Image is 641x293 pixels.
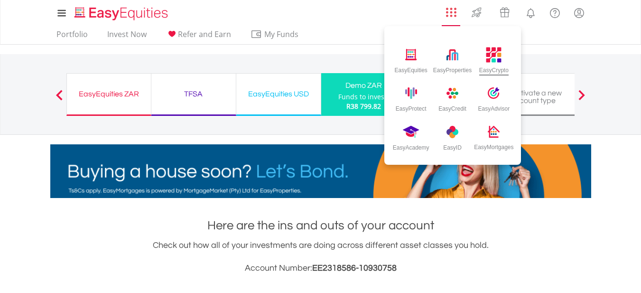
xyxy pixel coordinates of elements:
img: easy-mortgages-icon [488,126,500,138]
div: Demo ZAR [327,79,400,92]
h1: Here are the ins and outs of your account [50,217,591,234]
div: EasyID [443,141,462,151]
a: My Profile [567,2,591,23]
a: Portfolio [53,29,92,44]
div: Check out how all of your investments are doing across different asset classes you hold. [50,239,591,275]
div: EasyAcademy [393,141,429,151]
a: Notifications [519,2,543,21]
div: Activate a new account type [497,89,570,104]
img: vouchers-v2.svg [497,5,512,20]
span: EE2318586-10930758 [312,264,397,273]
div: EasyProtect [396,102,427,112]
span: R38 799.82 [346,102,381,111]
span: My Funds [251,28,313,40]
a: FAQ's and Support [543,2,567,21]
img: grid-menu-icon.svg [446,7,456,18]
div: EasyProperties [433,63,472,74]
span: Refer and Earn [178,29,231,39]
img: EasyMortage Promotion Banner [50,144,591,198]
div: EasyEquities ZAR [73,87,145,101]
div: Funds to invest: [338,92,389,102]
a: Vouchers [491,2,519,20]
a: Home page [71,2,172,21]
div: EasyCrypto [479,63,509,74]
h3: Account Number: [50,262,591,275]
div: TFSA [157,87,230,101]
img: easy-advisor-icon [488,87,500,99]
img: easy-credit-icon [446,87,458,99]
img: thrive-v2.svg [469,5,484,20]
div: EasyEquities USD [242,87,315,101]
a: Invest Now [103,29,150,44]
div: EasyCredit [438,102,466,112]
img: easy-academy-icon [446,126,458,138]
img: EasyEquities_Logo.png [73,6,172,21]
div: EasyAdvisor [478,102,510,112]
div: EasyMortgages [474,140,513,151]
img: easy-id-icon [403,126,419,138]
a: AppsGrid [440,2,463,18]
div: EasyEquities [394,63,427,74]
a: Refer and Earn [162,29,235,44]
